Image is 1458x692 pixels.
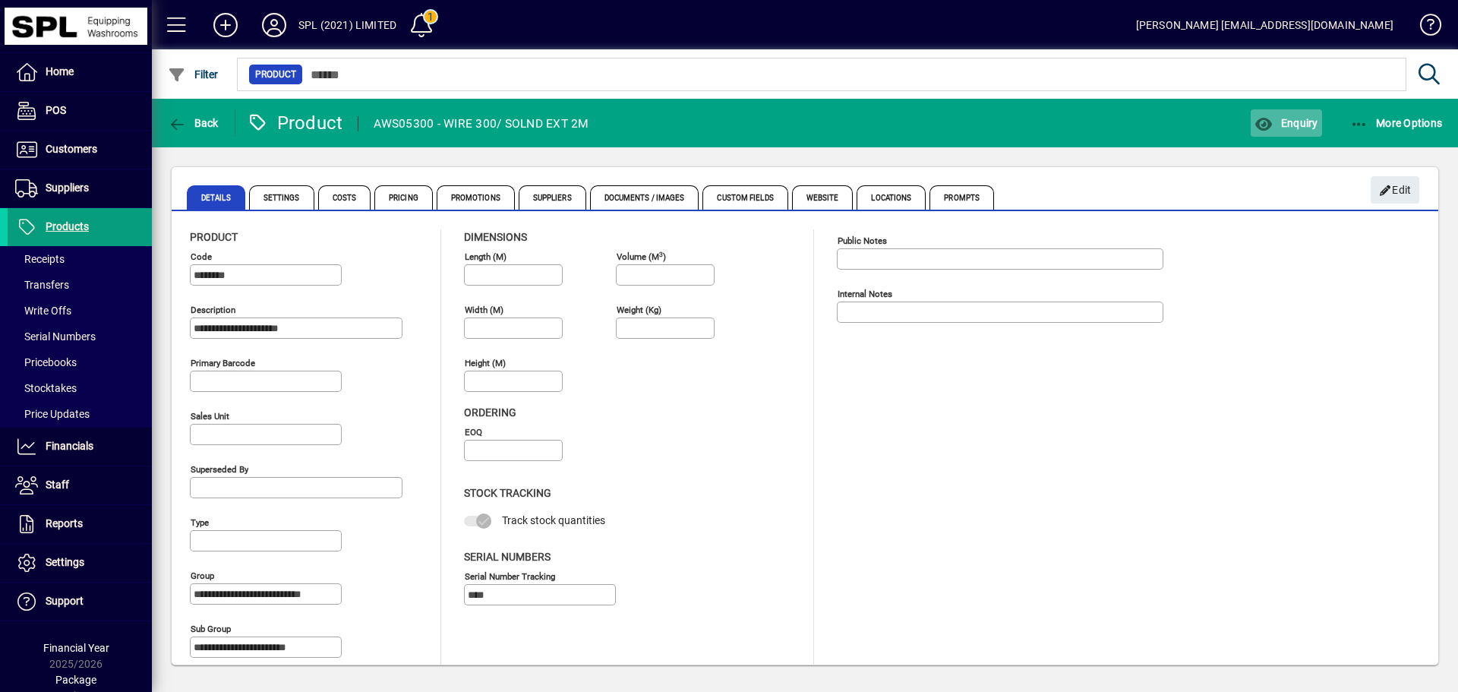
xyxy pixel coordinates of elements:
span: Enquiry [1254,117,1318,129]
mat-label: Length (m) [465,251,507,262]
mat-label: Width (m) [465,305,503,315]
mat-label: Primary barcode [191,358,255,368]
div: [PERSON_NAME] [EMAIL_ADDRESS][DOMAIN_NAME] [1136,13,1393,37]
span: Prompts [929,185,994,210]
span: Website [792,185,854,210]
mat-label: Volume (m ) [617,251,666,262]
mat-label: Group [191,570,214,581]
a: Transfers [8,272,152,298]
mat-label: Serial Number tracking [465,570,555,581]
mat-label: Public Notes [838,235,887,246]
span: Settings [46,556,84,568]
a: Knowledge Base [1409,3,1439,52]
span: Details [187,185,245,210]
span: Receipts [15,253,65,265]
span: Edit [1379,178,1412,203]
mat-label: Height (m) [465,358,506,368]
a: POS [8,92,152,130]
span: Suppliers [519,185,586,210]
a: Reports [8,505,152,543]
button: Edit [1371,176,1419,204]
mat-label: Description [191,305,235,315]
button: Profile [250,11,298,39]
button: Enquiry [1251,109,1321,137]
a: Financials [8,428,152,466]
span: Locations [857,185,926,210]
span: Home [46,65,74,77]
span: Ordering [464,406,516,419]
button: Filter [164,61,222,88]
span: Package [55,674,96,686]
mat-label: EOQ [465,427,482,438]
span: Suppliers [46,182,89,194]
span: Customers [46,143,97,155]
span: Pricing [374,185,433,210]
mat-label: Sales unit [191,411,229,422]
span: Serial Numbers [464,551,551,563]
span: Pricebooks [15,356,77,368]
span: Financial Year [43,642,109,654]
span: Track stock quantities [502,514,605,526]
span: Transfers [15,279,69,291]
span: Stock Tracking [464,487,551,499]
span: POS [46,104,66,116]
a: Support [8,583,152,621]
a: Stocktakes [8,375,152,401]
mat-label: Superseded by [191,464,248,475]
span: More Options [1350,117,1443,129]
button: Add [201,11,250,39]
a: Staff [8,466,152,504]
span: Price Updates [15,408,90,420]
span: Product [255,67,296,82]
app-page-header-button: Back [152,109,235,137]
div: SPL (2021) LIMITED [298,13,396,37]
a: Serial Numbers [8,324,152,349]
div: AWS05300 - WIRE 300/ SOLND EXT 2M [374,112,589,136]
mat-label: Sub group [191,624,231,634]
div: Product [247,111,343,135]
span: Filter [168,68,219,81]
span: Reports [46,517,83,529]
a: Price Updates [8,401,152,427]
span: Dimensions [464,231,527,243]
span: Documents / Images [590,185,699,210]
span: Staff [46,479,69,491]
sup: 3 [659,250,663,258]
a: Write Offs [8,298,152,324]
button: Back [164,109,222,137]
a: Home [8,53,152,91]
a: Customers [8,131,152,169]
span: Back [168,117,219,129]
span: Product [190,231,238,243]
mat-label: Type [191,517,209,528]
button: More Options [1346,109,1447,137]
mat-label: Internal Notes [838,289,892,299]
mat-label: Weight (Kg) [617,305,661,315]
span: Promotions [437,185,515,210]
mat-label: Code [191,251,212,262]
span: Serial Numbers [15,330,96,343]
span: Products [46,220,89,232]
span: Support [46,595,84,607]
span: Write Offs [15,305,71,317]
span: Settings [249,185,314,210]
span: Costs [318,185,371,210]
a: Settings [8,544,152,582]
span: Financials [46,440,93,452]
a: Pricebooks [8,349,152,375]
a: Receipts [8,246,152,272]
a: Suppliers [8,169,152,207]
span: Custom Fields [702,185,787,210]
span: Stocktakes [15,382,77,394]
